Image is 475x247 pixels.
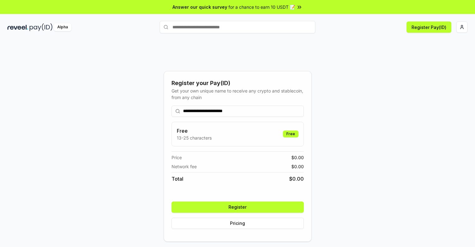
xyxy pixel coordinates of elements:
[172,163,197,170] span: Network fee
[30,23,53,31] img: pay_id
[407,21,451,33] button: Register Pay(ID)
[289,175,304,183] span: $ 0.00
[7,23,28,31] img: reveel_dark
[291,154,304,161] span: $ 0.00
[172,218,304,229] button: Pricing
[177,135,212,141] p: 13-25 characters
[172,175,183,183] span: Total
[228,4,295,10] span: for a chance to earn 10 USDT 📝
[172,88,304,101] div: Get your own unique name to receive any crypto and stablecoin, from any chain
[177,127,212,135] h3: Free
[172,154,182,161] span: Price
[54,23,71,31] div: Alpha
[172,4,227,10] span: Answer our quick survey
[283,131,299,137] div: Free
[172,202,304,213] button: Register
[172,79,304,88] div: Register your Pay(ID)
[291,163,304,170] span: $ 0.00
